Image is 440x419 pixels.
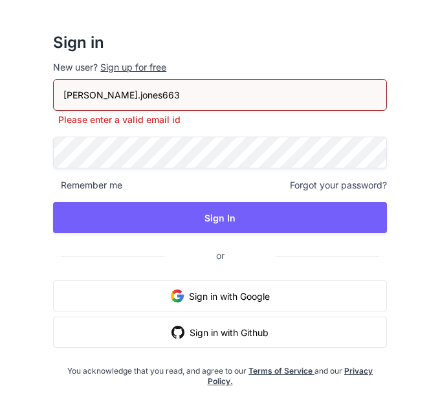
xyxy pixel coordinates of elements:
[53,202,387,233] button: Sign In
[53,32,387,53] h2: Sign in
[208,366,373,386] a: Privacy Policy.
[171,326,184,339] img: github
[53,79,387,111] input: Login or Email
[171,289,184,302] img: google
[53,113,387,126] p: Please enter a valid email id
[53,317,387,348] button: Sign in with Github
[100,61,166,74] div: Sign up for free
[248,366,314,376] a: Terms of Service
[164,240,276,271] span: or
[53,61,387,79] p: New user?
[290,179,387,192] span: Forgot your password?
[53,179,122,192] span: Remember me
[67,358,373,387] div: You acknowledge that you read, and agree to our and our
[53,280,387,311] button: Sign in with Google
